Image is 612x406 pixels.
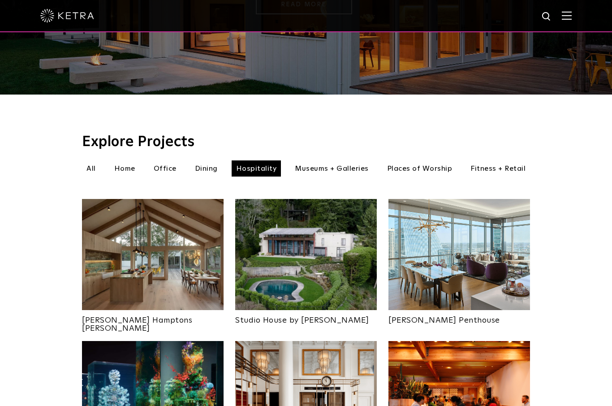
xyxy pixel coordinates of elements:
[388,199,530,310] img: Project_Landing_Thumbnail-2022smaller
[232,160,281,177] li: Hospitality
[82,199,224,310] img: Project_Landing_Thumbnail-2021
[235,310,377,324] a: Studio House by [PERSON_NAME]
[40,9,94,22] img: ketra-logo-2019-white
[562,11,572,20] img: Hamburger%20Nav.svg
[190,160,222,177] li: Dining
[290,160,373,177] li: Museums + Galleries
[388,310,530,324] a: [PERSON_NAME] Penthouse
[383,160,457,177] li: Places of Worship
[149,160,181,177] li: Office
[82,135,530,149] h3: Explore Projects
[541,11,552,22] img: search icon
[110,160,140,177] li: Home
[466,160,530,177] li: Fitness + Retail
[235,199,377,310] img: An aerial view of Olson Kundig's Studio House in Seattle
[82,160,100,177] li: All
[82,310,224,333] a: [PERSON_NAME] Hamptons [PERSON_NAME]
